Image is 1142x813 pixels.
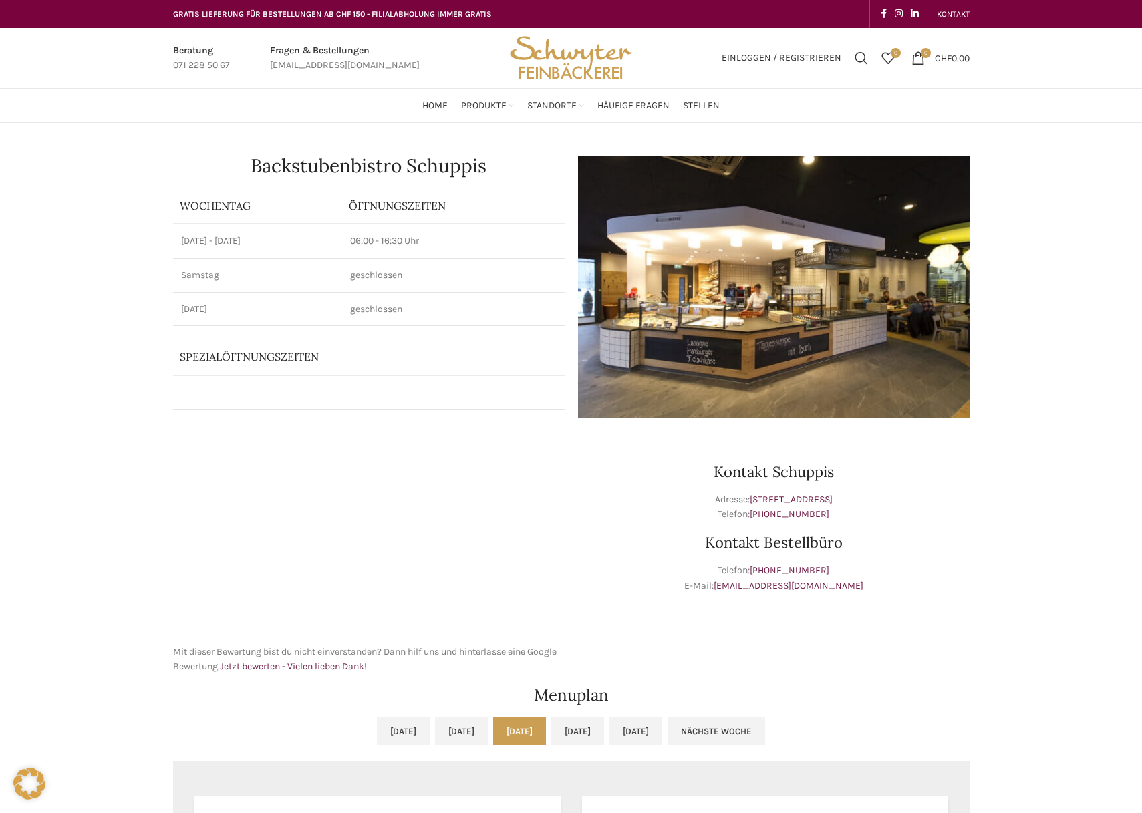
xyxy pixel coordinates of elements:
[683,92,720,119] a: Stellen
[875,45,901,71] div: Meine Wunschliste
[173,687,970,703] h2: Menuplan
[875,45,901,71] a: 0
[597,92,670,119] a: Häufige Fragen
[750,564,829,576] a: [PHONE_NUMBER]
[714,580,863,591] a: [EMAIL_ADDRESS][DOMAIN_NAME]
[166,92,976,119] div: Main navigation
[350,303,556,316] p: geschlossen
[505,51,636,63] a: Site logo
[891,5,907,23] a: Instagram social link
[937,1,970,27] a: KONTAKT
[578,464,970,479] h3: Kontakt Schuppis
[173,645,565,675] p: Mit dieser Bewertung bist du nicht einverstanden? Dann hilf uns und hinterlasse eine Google Bewer...
[597,100,670,112] span: Häufige Fragen
[750,494,833,505] a: [STREET_ADDRESS]
[905,45,976,71] a: 0 CHF0.00
[891,48,901,58] span: 0
[921,48,931,58] span: 0
[422,100,448,112] span: Home
[350,269,556,282] p: geschlossen
[848,45,875,71] a: Suchen
[173,156,565,175] h1: Backstubenbistro Schuppis
[527,100,577,112] span: Standorte
[349,198,557,213] p: ÖFFNUNGSZEITEN
[461,92,514,119] a: Produkte
[461,100,507,112] span: Produkte
[668,717,765,745] a: Nächste Woche
[935,52,952,63] span: CHF
[422,92,448,119] a: Home
[578,535,970,550] h3: Kontakt Bestellbüro
[350,234,556,248] p: 06:00 - 16:30 Uhr
[377,717,430,745] a: [DATE]
[505,28,636,88] img: Bäckerei Schwyter
[180,198,336,213] p: Wochentag
[750,508,829,520] a: [PHONE_NUMBER]
[527,92,584,119] a: Standorte
[683,100,720,112] span: Stellen
[877,5,891,23] a: Facebook social link
[270,43,420,73] a: Infobox link
[937,9,970,19] span: KONTAKT
[551,717,604,745] a: [DATE]
[435,717,488,745] a: [DATE]
[722,53,841,63] span: Einloggen / Registrieren
[181,303,335,316] p: [DATE]
[578,563,970,593] p: Telefon: E-Mail:
[609,717,662,745] a: [DATE]
[181,269,335,282] p: Samstag
[715,45,848,71] a: Einloggen / Registrieren
[181,234,335,248] p: [DATE] - [DATE]
[173,431,565,631] iframe: schwyter schuppis
[578,492,970,522] p: Adresse: Telefon:
[935,52,970,63] bdi: 0.00
[493,717,546,745] a: [DATE]
[173,9,492,19] span: GRATIS LIEFERUNG FÜR BESTELLUNGEN AB CHF 150 - FILIALABHOLUNG IMMER GRATIS
[180,349,493,364] p: Spezialöffnungszeiten
[173,43,230,73] a: Infobox link
[930,1,976,27] div: Secondary navigation
[220,661,367,672] a: Jetzt bewerten - Vielen lieben Dank!
[907,5,923,23] a: Linkedin social link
